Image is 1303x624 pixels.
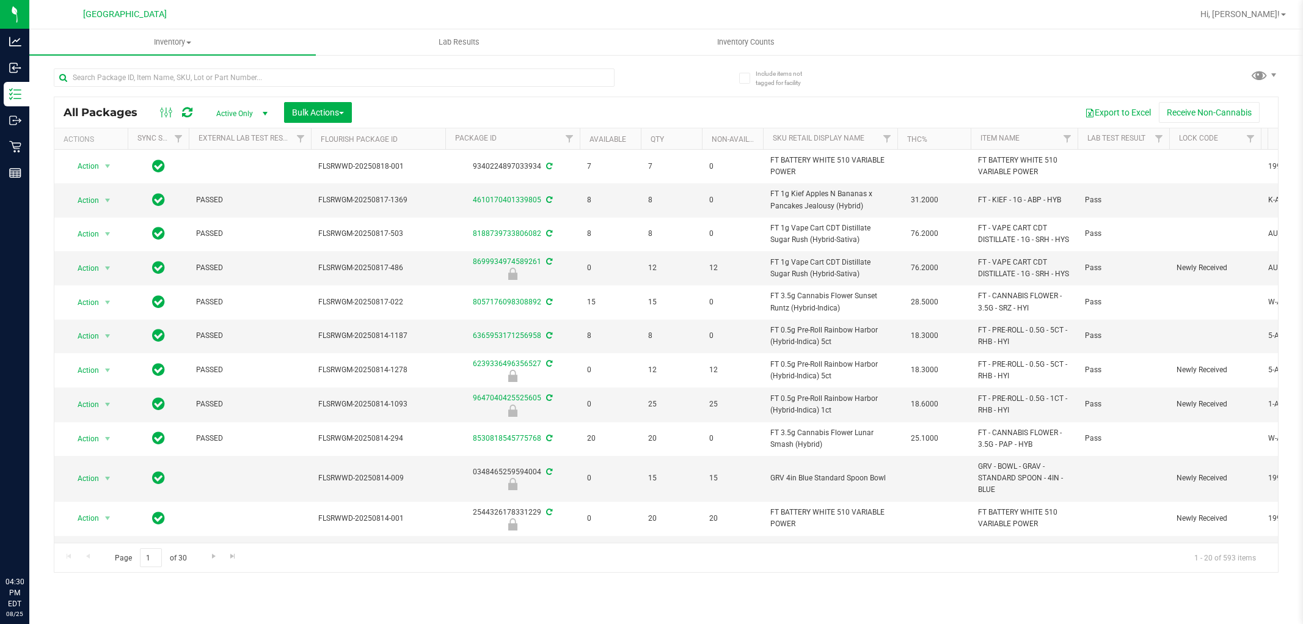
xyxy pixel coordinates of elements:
span: 18.3000 [905,361,944,379]
button: Receive Non-Cannabis [1159,102,1260,123]
span: 8 [648,194,695,206]
span: 12 [648,262,695,274]
input: Search Package ID, Item Name, SKU, Lot or Part Number... [54,68,615,87]
a: 8530818545775768 [473,434,541,442]
span: 25 [709,398,756,410]
div: Newly Received [443,478,582,490]
a: 8699934974589261 [473,257,541,266]
span: Inventory Counts [701,37,791,48]
span: Sync from Compliance System [544,298,552,306]
span: In Sync [152,361,165,378]
span: Sync from Compliance System [544,257,552,266]
span: select [100,328,115,345]
a: Item Name [980,134,1020,142]
span: In Sync [152,259,165,276]
span: [GEOGRAPHIC_DATA] [83,9,167,20]
span: FT - PRE-ROLL - 0.5G - 1CT - RHB - HYI [978,393,1070,416]
a: Go to the next page [205,548,222,565]
a: Sync Status [137,134,184,142]
span: 8 [587,194,633,206]
span: 8 [587,330,633,342]
span: 12 [648,364,695,376]
iframe: Resource center unread badge [36,524,51,539]
span: FT 0.5g Vape Cart Distillate [PERSON_NAME] Dream (Sativa) [770,541,890,564]
button: Export to Excel [1077,102,1159,123]
span: Sync from Compliance System [544,542,552,551]
a: 6365953171256958 [473,331,541,340]
a: Package ID [455,134,497,142]
span: select [100,430,115,447]
span: 76.2000 [905,259,944,277]
span: Sync from Compliance System [544,468,552,476]
button: Bulk Actions [284,102,352,123]
span: Action [67,328,100,345]
span: 0 [587,364,633,376]
span: FT BATTERY WHITE 510 VARIABLE POWER [770,155,890,178]
span: 0 [587,262,633,274]
span: 20 [648,433,695,444]
div: 0348465259594004 [443,466,582,490]
p: 04:30 PM EDT [5,576,24,609]
span: In Sync [152,327,165,344]
span: 18.3000 [905,327,944,345]
span: select [100,260,115,277]
span: FT - VAPE CART DISTILLATE - 0.5G - TND - SAT [978,541,1070,564]
a: Filter [291,128,311,149]
span: In Sync [152,158,165,175]
span: 7 [648,161,695,172]
span: FT - CANNABIS FLOWER - 3.5G - SRZ - HYI [978,290,1070,314]
span: 20 [709,513,756,524]
span: Action [67,362,100,379]
span: select [100,396,115,413]
span: Pass [1085,262,1162,274]
span: PASSED [196,262,304,274]
span: PASSED [196,194,304,206]
span: Newly Received [1177,472,1254,484]
span: FT 0.5g Pre-Roll Rainbow Harbor (Hybrid-Indica) 1ct [770,393,890,416]
a: 7795570001699074 [473,542,541,551]
span: FT BATTERY WHITE 510 VARIABLE POWER [978,155,1070,178]
a: Available [589,135,626,144]
span: select [100,470,115,487]
span: All Packages [64,106,150,119]
span: Sync from Compliance System [544,162,552,171]
span: FLSRWGM-20250817-1369 [318,194,438,206]
a: Filter [560,128,580,149]
div: 9340224897033934 [443,161,582,172]
inline-svg: Outbound [9,114,21,127]
span: 0 [709,194,756,206]
a: Filter [169,128,189,149]
span: 1 - 20 of 593 items [1184,548,1266,567]
span: FLSRWGM-20250814-294 [318,433,438,444]
span: FT 1g Vape Cart CDT Distillate Sugar Rush (Hybrid-Sativa) [770,257,890,280]
span: 18.6000 [905,395,944,413]
span: 8 [587,228,633,240]
span: Bulk Actions [292,108,344,117]
span: PASSED [196,228,304,240]
a: Lab Results [316,29,602,55]
span: 20 [587,433,633,444]
span: PASSED [196,433,304,444]
span: Action [67,510,100,527]
span: GRV 4in Blue Standard Spoon Bowl [770,472,890,484]
span: FT - VAPE CART CDT DISTILLATE - 1G - SRH - HYS [978,257,1070,280]
span: 0 [709,433,756,444]
a: Flourish Package ID [321,135,398,144]
a: Filter [1241,128,1261,149]
span: Pass [1085,194,1162,206]
div: Newly Received [443,268,582,280]
div: Newly Received [443,518,582,530]
a: External Lab Test Result [199,134,294,142]
span: FT - KIEF - 1G - ABP - HYB [978,194,1070,206]
span: 8 [648,330,695,342]
span: Pass [1085,296,1162,308]
span: Page of 30 [104,548,197,567]
span: Action [67,158,100,175]
span: 0 [709,161,756,172]
span: Include items not tagged for facility [756,69,817,87]
span: 15 [587,296,633,308]
span: Sync from Compliance System [544,359,552,368]
span: 0 [709,228,756,240]
p: 08/25 [5,609,24,618]
inline-svg: Inventory [9,88,21,100]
